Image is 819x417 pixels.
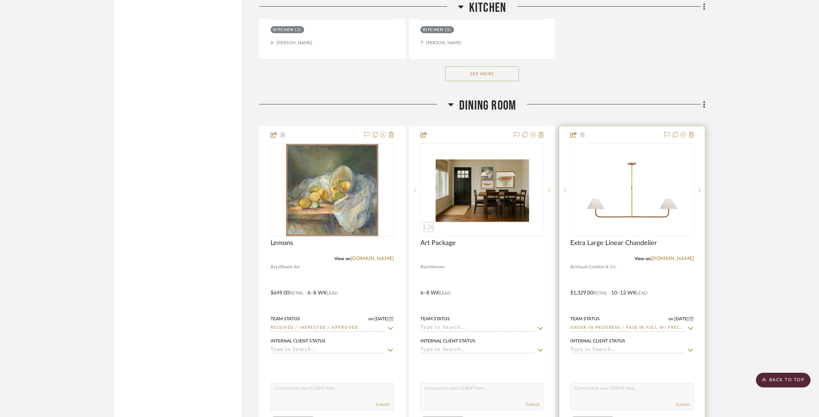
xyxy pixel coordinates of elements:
[276,263,300,270] span: Leftbank Art
[374,316,389,321] span: [DATE]
[271,325,385,332] input: Type to Search…
[271,338,326,344] div: Internal Client Status
[421,144,543,236] img: Art Package
[286,144,378,236] img: Lemons
[295,27,302,33] div: (1)
[420,239,456,247] span: Art Package
[586,144,678,236] img: Extra Large Linear Chandelier
[273,27,294,33] div: Kitchen
[570,316,600,322] div: Team Status
[445,66,519,81] button: See More
[420,347,535,354] input: Type to Search…
[368,317,374,321] span: on
[420,338,475,344] div: Internal Client Status
[420,316,450,322] div: Team Status
[271,239,293,247] span: Lemons
[351,256,394,261] a: [DOMAIN_NAME]
[651,256,694,261] a: [DOMAIN_NAME]
[570,239,657,247] span: Extra Large Linear Chandelier
[668,317,674,321] span: on
[570,263,575,270] span: By
[271,263,276,270] span: By
[426,263,445,270] span: Unknown
[334,256,351,261] span: View on
[421,144,543,237] div: 0
[271,316,300,322] div: Team Status
[756,373,811,387] scroll-to-top-button: BACK TO TOP
[575,263,617,270] span: Visual Comfort & Co.
[674,316,689,321] span: [DATE]
[420,263,426,270] span: By
[634,256,651,261] span: View on
[420,325,535,332] input: Type to Search…
[570,338,625,344] div: Internal Client Status
[676,401,690,408] button: Submit
[526,401,540,408] button: Submit
[570,325,685,332] input: Type to Search…
[570,347,685,354] input: Type to Search…
[271,347,385,354] input: Type to Search…
[445,27,451,33] div: (1)
[571,144,693,237] div: 0
[459,98,516,114] span: Dining Room
[423,27,444,33] div: Kitchen
[376,401,390,408] button: Submit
